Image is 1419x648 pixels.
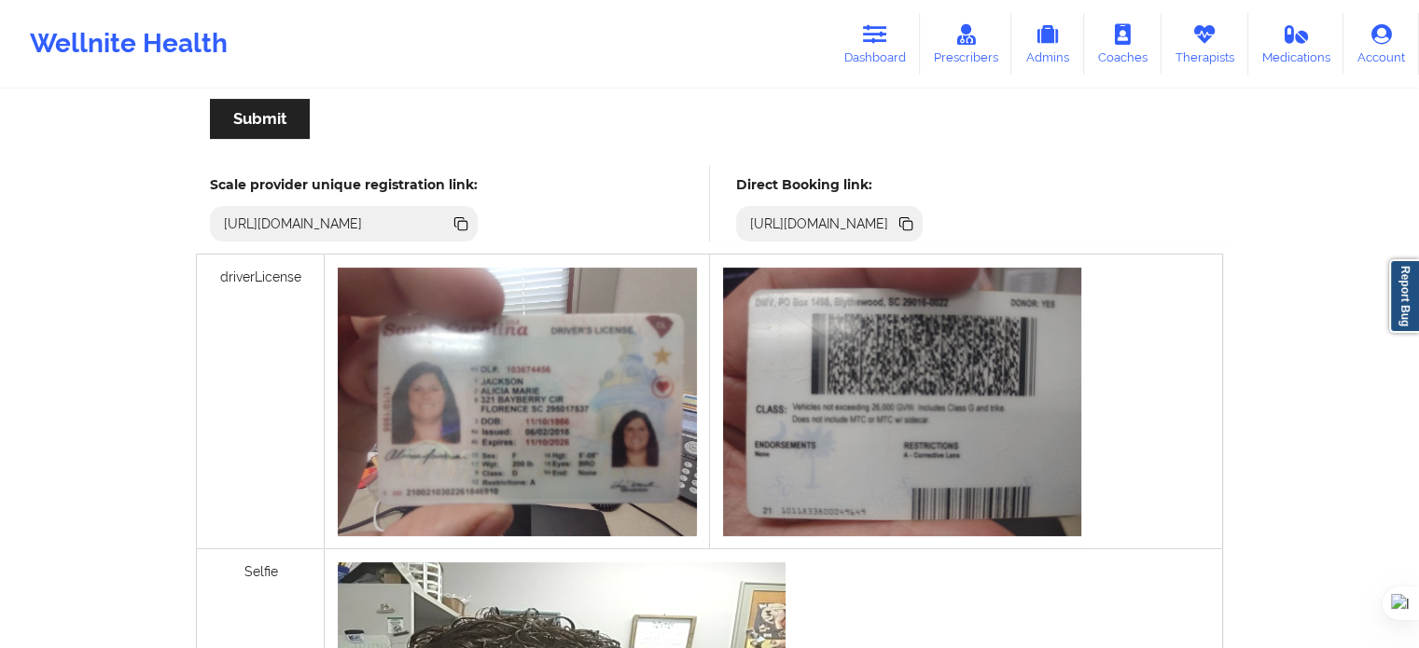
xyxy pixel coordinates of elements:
a: Medications [1248,13,1344,75]
a: Report Bug [1389,259,1419,333]
a: Coaches [1084,13,1162,75]
h5: Scale provider unique registration link: [210,176,478,193]
img: 186c3b02-eb73-47dd-8e59-58cbb37e6298_3d8d7b4d-f2c4-4c06-a8f8-0af07fc28650175553618560930786018264... [723,268,1081,536]
div: driverLicense [197,255,325,549]
a: Therapists [1162,13,1248,75]
button: Submit [210,99,310,139]
div: [URL][DOMAIN_NAME] [743,214,897,233]
a: Dashboard [830,13,920,75]
a: Admins [1011,13,1084,75]
h5: Direct Booking link: [736,176,924,193]
a: Account [1343,13,1419,75]
img: 75a60932-c8c8-495f-8efa-458f1db71f9d_a4e4c4bd-5ca4-4d28-aca1-483bc063a498175553605244245095793858... [338,268,696,536]
a: Prescribers [920,13,1012,75]
div: [URL][DOMAIN_NAME] [216,214,370,233]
